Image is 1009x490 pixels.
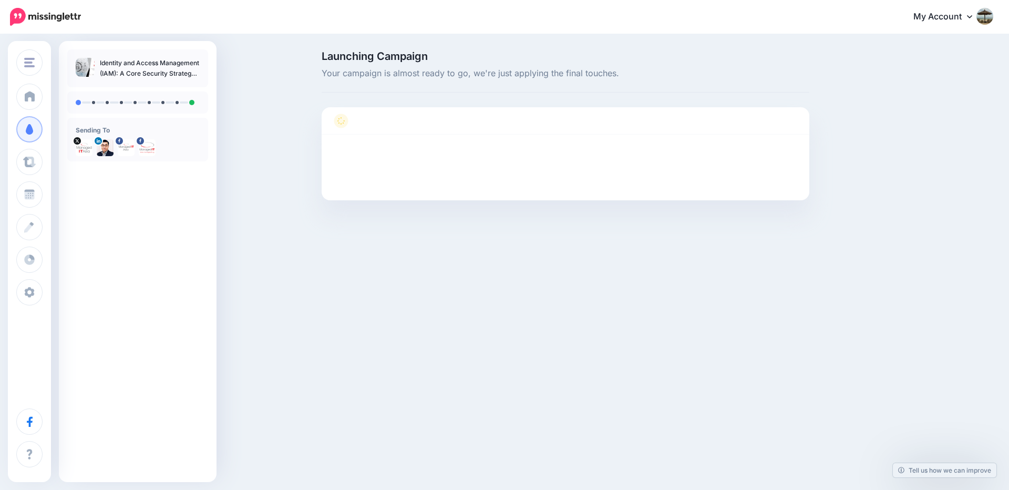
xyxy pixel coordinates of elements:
[118,139,135,156] img: picture-bsa59181.png
[24,58,35,67] img: menu.png
[139,139,156,156] img: picture-bsa59182.png
[893,463,996,477] a: Tell us how we can improve
[322,51,809,62] span: Launching Campaign
[97,139,114,156] img: 1554267344198-36989.png
[76,139,92,156] img: GiTaVuQ--18492.png
[903,4,993,30] a: My Account
[322,67,809,80] span: Your campaign is almost ready to go, we're just applying the final touches.
[100,58,200,79] p: Identity and Access Management (IAM): A Core Security Strategy for Small Businesses
[76,126,200,134] h4: Sending To
[76,58,95,77] img: 93e5edbc795cd6a71d5d92e43b776e1f_thumb.jpg
[10,8,81,26] img: Missinglettr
